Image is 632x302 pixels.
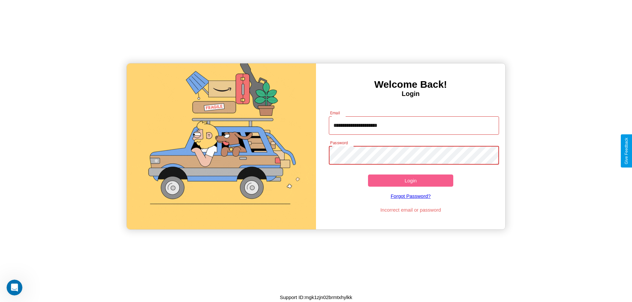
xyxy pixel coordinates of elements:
h3: Welcome Back! [316,79,505,90]
iframe: Intercom live chat [7,280,22,295]
label: Password [330,140,348,146]
img: gif [127,63,316,229]
h4: Login [316,90,505,98]
div: Give Feedback [624,138,629,164]
p: Incorrect email or password [326,205,496,214]
label: Email [330,110,340,116]
button: Login [368,174,453,187]
a: Forgot Password? [326,187,496,205]
p: Support ID: mgk1zjn02brmtxhylkk [280,293,352,302]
